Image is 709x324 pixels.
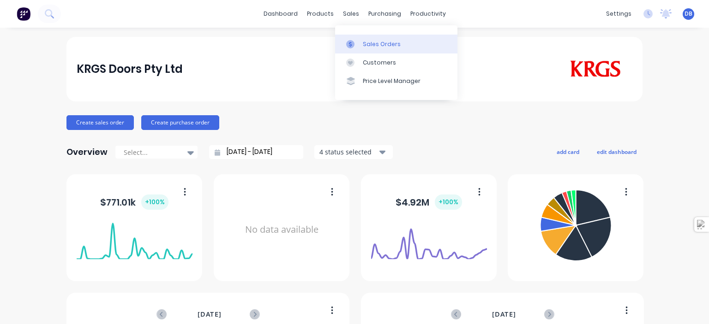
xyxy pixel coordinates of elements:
[685,10,692,18] span: DB
[406,7,451,21] div: productivity
[259,7,302,21] a: dashboard
[338,7,364,21] div: sales
[66,143,108,161] div: Overview
[319,147,378,157] div: 4 status selected
[568,60,623,78] img: KRGS Doors Pty Ltd
[141,115,219,130] button: Create purchase order
[363,77,421,85] div: Price Level Manager
[435,194,462,210] div: + 100 %
[335,53,457,72] a: Customers
[302,7,338,21] div: products
[66,115,134,130] button: Create sales order
[100,194,168,210] div: $ 771.01k
[551,146,585,158] button: add card
[77,60,183,78] div: KRGS Doors Pty Ltd
[591,146,643,158] button: edit dashboard
[314,145,393,159] button: 4 status selected
[492,309,516,319] span: [DATE]
[335,72,457,90] a: Price Level Manager
[335,35,457,53] a: Sales Orders
[363,40,401,48] div: Sales Orders
[363,59,396,67] div: Customers
[224,186,340,273] div: No data available
[141,194,168,210] div: + 100 %
[17,7,30,21] img: Factory
[198,309,222,319] span: [DATE]
[364,7,406,21] div: purchasing
[601,7,636,21] div: settings
[396,194,462,210] div: $ 4.92M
